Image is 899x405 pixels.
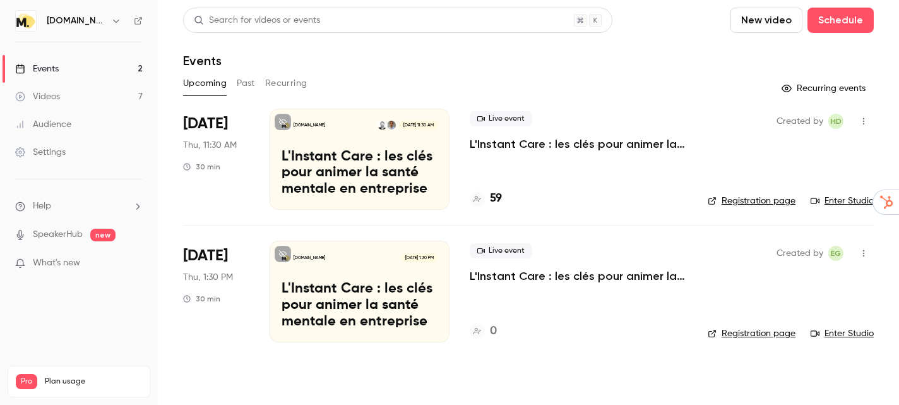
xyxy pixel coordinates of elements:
a: Registration page [708,327,795,340]
span: Live event [470,111,532,126]
div: 30 min [183,294,220,304]
img: Emile Garnier [378,121,386,130]
a: L'Instant Care : les clés pour animer la santé mentale en entreprise [470,136,688,152]
span: Created by [777,114,823,129]
div: Audience [15,118,71,131]
span: new [90,229,116,241]
p: [DOMAIN_NAME] [294,122,325,128]
img: moka.care [16,11,36,31]
span: Héloïse Delecroix [828,114,843,129]
div: Search for videos or events [194,14,320,27]
span: HD [831,114,842,129]
h4: 59 [490,190,502,207]
a: L'Instant Care : les clés pour animer la santé mentale en entreprise[DOMAIN_NAME]Hugo ViguierEmil... [270,109,449,210]
div: Nov 27 Thu, 1:30 PM (Europe/Paris) [183,241,249,342]
span: Thu, 11:30 AM [183,139,237,152]
button: Recurring [265,73,307,94]
span: Emile Garnier [828,246,843,261]
a: 59 [470,190,502,207]
span: Pro [16,374,37,389]
p: L'Instant Care : les clés pour animer la santé mentale en entreprise [282,149,438,198]
button: Schedule [807,8,874,33]
h1: Events [183,53,222,68]
h4: 0 [490,323,497,340]
div: 30 min [183,162,220,172]
span: Plan usage [45,377,142,387]
span: [DATE] 11:30 AM [399,121,437,130]
span: Created by [777,246,823,261]
span: [DATE] [183,114,228,134]
a: L'Instant Care : les clés pour animer la santé mentale en entreprise[DOMAIN_NAME][DATE] 1:30 PML'... [270,241,449,342]
span: Help [33,200,51,213]
span: Thu, 1:30 PM [183,271,233,284]
div: Videos [15,90,60,103]
a: Enter Studio [811,327,874,340]
li: help-dropdown-opener [15,200,143,213]
span: [DATE] 1:30 PM [401,253,437,262]
button: Past [237,73,255,94]
a: Enter Studio [811,195,874,207]
a: L'Instant Care : les clés pour animer la santé mentale en entreprise [470,269,688,284]
span: EG [831,246,841,261]
button: Recurring events [776,78,874,99]
a: 0 [470,323,497,340]
button: New video [730,8,802,33]
div: Settings [15,146,66,159]
p: [DOMAIN_NAME] [294,255,325,261]
div: Sep 18 Thu, 11:30 AM (Europe/Paris) [183,109,249,210]
button: Upcoming [183,73,227,94]
a: SpeakerHub [33,228,83,241]
h6: [DOMAIN_NAME] [47,15,106,27]
a: Registration page [708,195,795,207]
img: Hugo Viguier [387,121,396,130]
p: L'Instant Care : les clés pour animer la santé mentale en entreprise [282,281,438,330]
div: Events [15,63,59,75]
span: What's new [33,257,80,270]
span: [DATE] [183,246,228,266]
iframe: Noticeable Trigger [128,258,143,269]
span: Live event [470,243,532,258]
